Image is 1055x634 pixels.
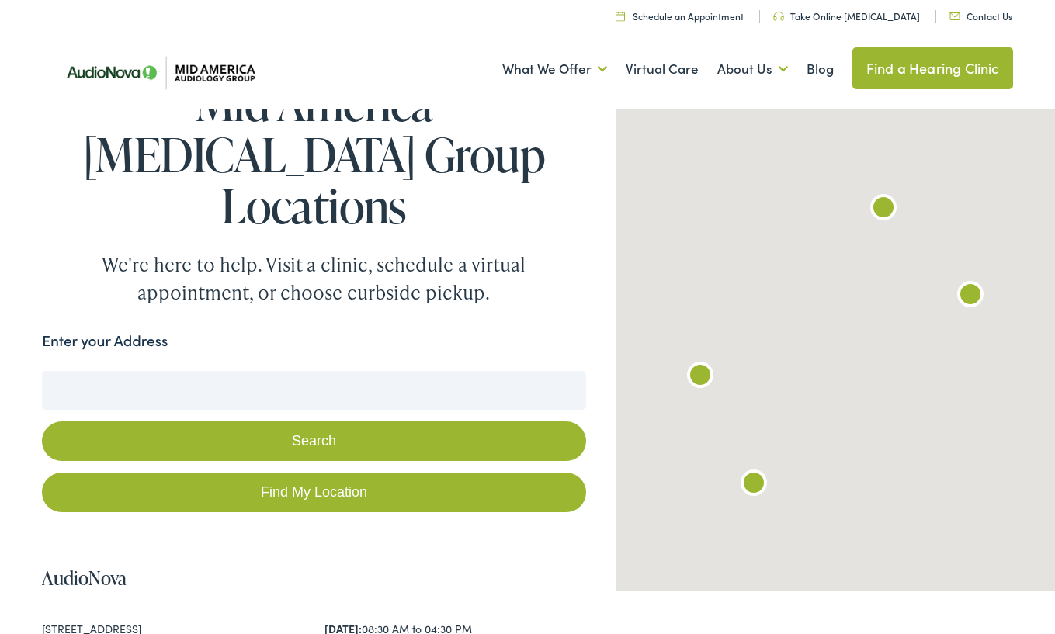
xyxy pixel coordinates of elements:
a: Find My Location [42,473,585,512]
a: Take Online [MEDICAL_DATA] [773,9,920,23]
input: Enter your address or zip code [42,371,585,410]
a: Contact Us [949,9,1012,23]
img: utility icon [616,11,625,21]
a: About Us [717,40,788,98]
div: AudioNova [946,272,995,321]
a: AudioNova [42,565,127,591]
h1: Mid America [MEDICAL_DATA] Group Locations [42,78,585,231]
div: AudioNova [859,185,908,234]
div: AudioNova [675,352,725,402]
div: AudioNova [729,460,779,510]
button: Search [42,421,585,461]
a: What We Offer [502,40,607,98]
a: Schedule an Appointment [616,9,744,23]
a: Blog [807,40,834,98]
img: utility icon [773,12,784,21]
div: We're here to help. Visit a clinic, schedule a virtual appointment, or choose curbside pickup. [65,251,562,307]
img: utility icon [949,12,960,20]
a: Find a Hearing Clinic [852,47,1013,89]
label: Enter your Address [42,330,168,352]
a: Virtual Care [626,40,699,98]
